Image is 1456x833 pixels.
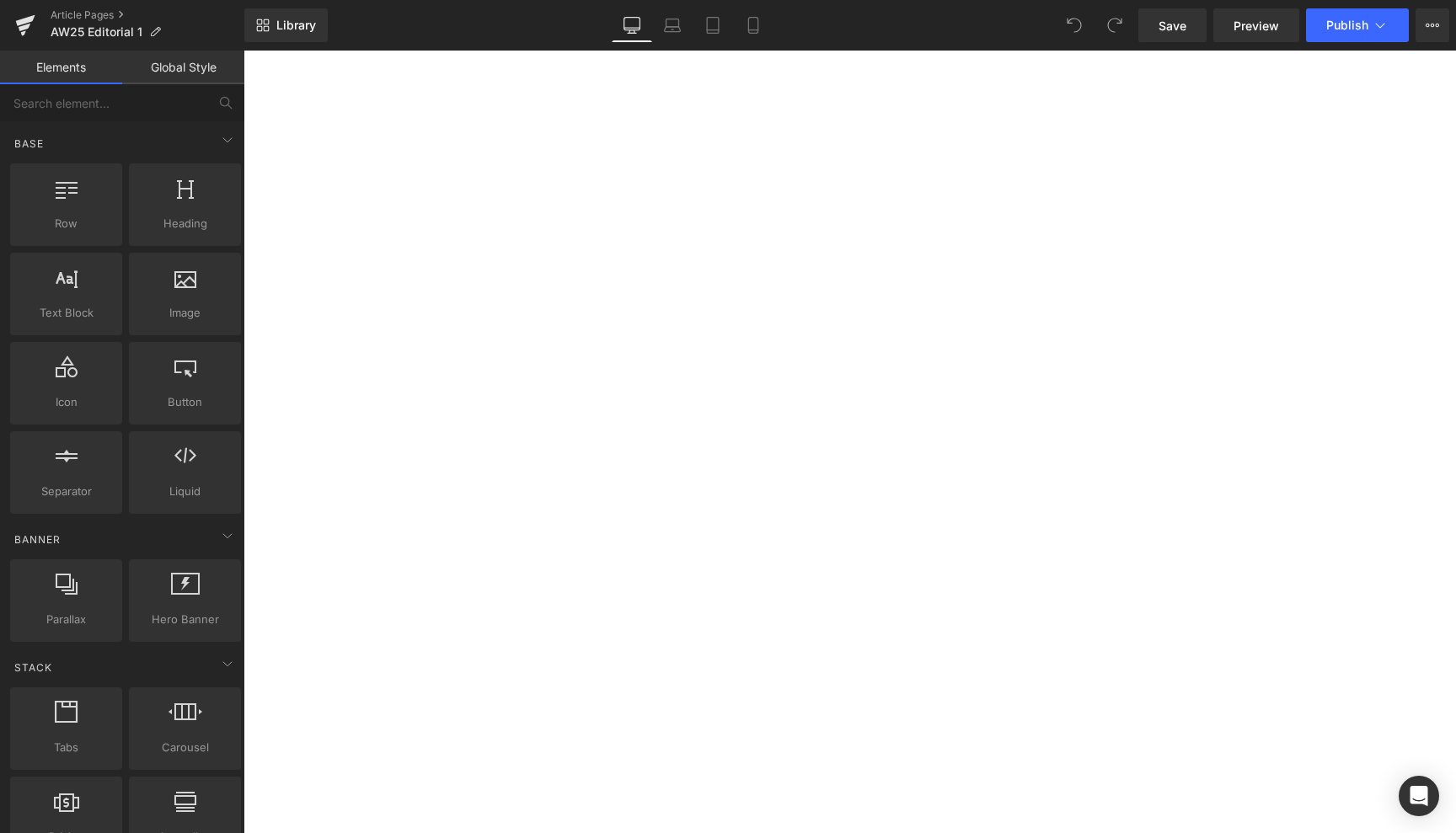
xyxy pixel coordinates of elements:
span: Text Block [15,304,117,322]
button: Publish [1306,8,1409,42]
span: Button [134,393,236,411]
span: Icon [15,393,117,411]
span: Image [134,304,236,322]
a: Tablet [693,8,733,42]
span: Stack [13,659,54,675]
a: Mobile [733,8,773,42]
button: Redo [1098,8,1132,42]
span: Publish [1326,19,1368,32]
a: Desktop [612,8,652,42]
button: Undo [1057,8,1091,42]
span: Carousel [134,739,236,756]
span: Parallax [15,611,117,628]
span: Liquid [134,483,236,500]
span: Library [276,18,316,33]
a: Global Style [122,51,244,84]
div: Open Intercom Messenger [1399,776,1439,816]
a: Article Pages [51,8,244,22]
span: Base [13,136,45,152]
span: AW25 Editorial 1 [51,25,142,39]
span: Hero Banner [134,611,236,628]
span: Separator [15,483,117,500]
span: Preview [1234,17,1279,35]
a: Laptop [652,8,693,42]
span: Row [15,215,117,232]
span: Save [1159,17,1186,35]
a: New Library [244,8,328,42]
a: Preview [1213,8,1299,42]
span: Heading [134,215,236,232]
button: More [1416,8,1449,42]
span: Banner [13,531,62,547]
span: Tabs [15,739,117,756]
